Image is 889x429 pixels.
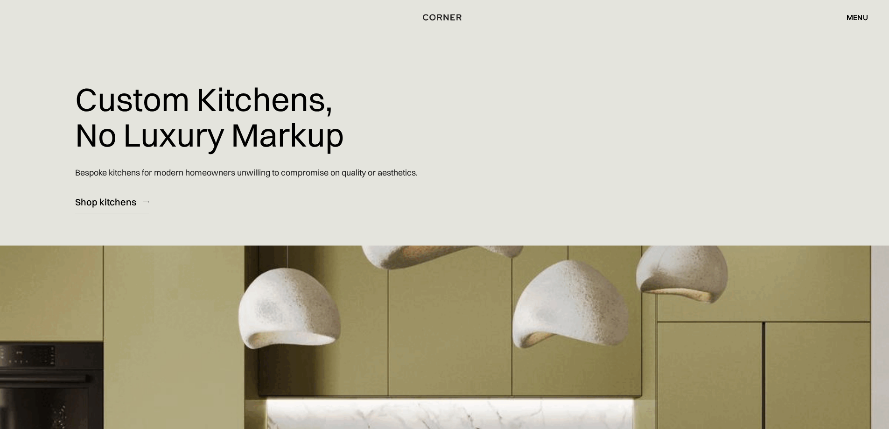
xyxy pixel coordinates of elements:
a: Shop kitchens [75,190,149,213]
p: Bespoke kitchens for modern homeowners unwilling to compromise on quality or aesthetics. [75,159,418,186]
div: menu [847,14,868,21]
h1: Custom Kitchens, No Luxury Markup [75,75,344,159]
div: menu [837,9,868,25]
a: home [413,11,477,23]
div: Shop kitchens [75,196,136,208]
